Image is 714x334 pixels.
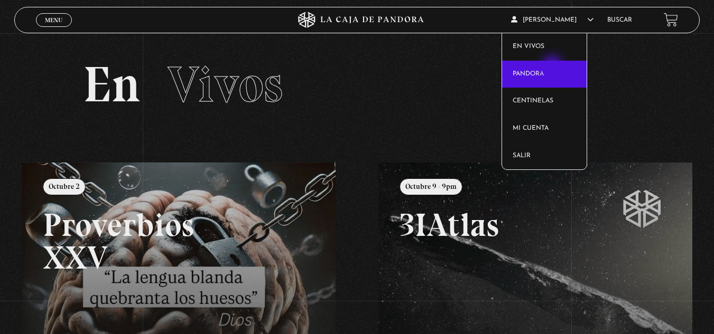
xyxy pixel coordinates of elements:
span: Menu [45,17,62,23]
a: View your shopping cart [664,13,678,27]
a: En vivos [502,33,587,61]
a: Buscar [607,17,632,23]
span: Cerrar [41,25,66,33]
h2: En [83,60,632,110]
a: Centinelas [502,88,587,115]
span: Vivos [168,54,283,114]
a: Mi cuenta [502,115,587,142]
a: Pandora [502,61,587,88]
a: Salir [502,142,587,170]
span: [PERSON_NAME] [511,17,594,23]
